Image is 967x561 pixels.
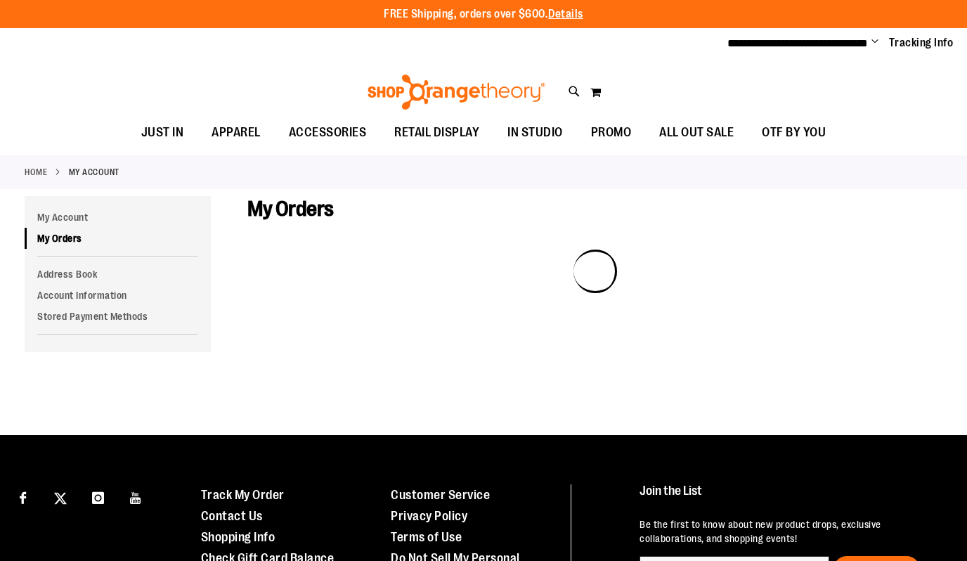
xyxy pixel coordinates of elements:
[54,492,67,505] img: Twitter
[289,117,367,148] span: ACCESSORIES
[86,484,110,509] a: Visit our Instagram page
[69,166,119,179] strong: My Account
[201,509,263,523] a: Contact Us
[762,117,826,148] span: OTF BY YOU
[201,488,285,502] a: Track My Order
[25,228,211,249] a: My Orders
[640,484,941,510] h4: Join the List
[391,509,467,523] a: Privacy Policy
[212,117,261,148] span: APPAREL
[394,117,479,148] span: RETAIL DISPLAY
[25,285,211,306] a: Account Information
[124,484,148,509] a: Visit our Youtube page
[659,117,734,148] span: ALL OUT SALE
[25,264,211,285] a: Address Book
[25,166,47,179] a: Home
[247,197,334,221] span: My Orders
[548,8,583,20] a: Details
[871,36,878,50] button: Account menu
[391,488,490,502] a: Customer Service
[201,530,275,544] a: Shopping Info
[11,484,35,509] a: Visit our Facebook page
[25,207,211,228] a: My Account
[365,75,547,110] img: Shop Orangetheory
[48,484,73,509] a: Visit our X page
[141,117,184,148] span: JUST IN
[391,530,462,544] a: Terms of Use
[507,117,563,148] span: IN STUDIO
[25,306,211,327] a: Stored Payment Methods
[591,117,632,148] span: PROMO
[889,35,954,51] a: Tracking Info
[384,6,583,22] p: FREE Shipping, orders over $600.
[640,517,941,546] p: Be the first to know about new product drops, exclusive collaborations, and shopping events!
